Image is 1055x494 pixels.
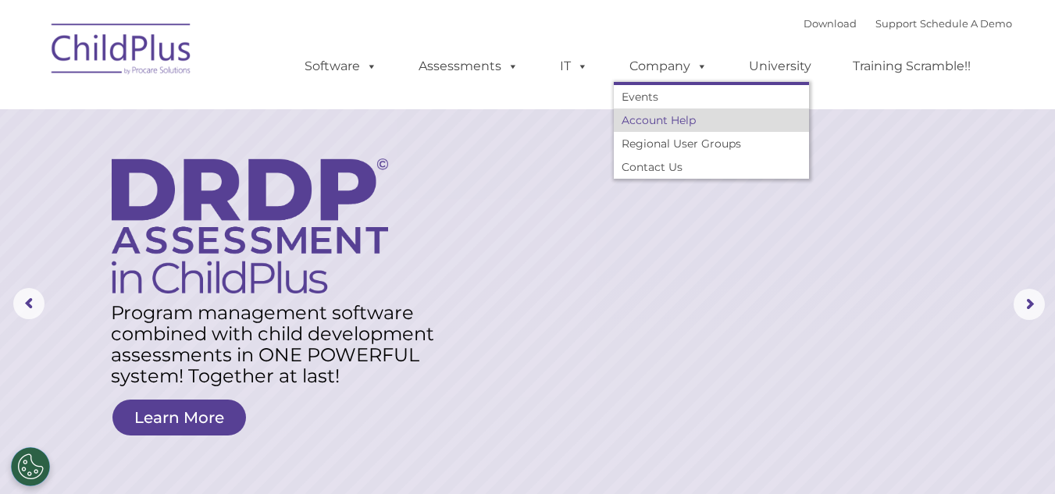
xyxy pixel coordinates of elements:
[217,167,283,179] span: Phone number
[403,51,534,82] a: Assessments
[733,51,827,82] a: University
[804,17,1012,30] font: |
[614,132,809,155] a: Regional User Groups
[544,51,604,82] a: IT
[614,155,809,179] a: Contact Us
[614,51,723,82] a: Company
[875,17,917,30] a: Support
[11,447,50,486] button: Cookies Settings
[112,158,388,293] img: DRDP Assessment in ChildPlus
[217,103,265,115] span: Last name
[920,17,1012,30] a: Schedule A Demo
[837,51,986,82] a: Training Scramble!!
[804,17,857,30] a: Download
[112,400,246,435] a: Learn More
[614,108,809,132] a: Account Help
[289,51,393,82] a: Software
[44,12,200,91] img: ChildPlus by Procare Solutions
[614,85,809,108] a: Events
[111,302,449,386] rs-layer: Program management software combined with child development assessments in ONE POWERFUL system! T...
